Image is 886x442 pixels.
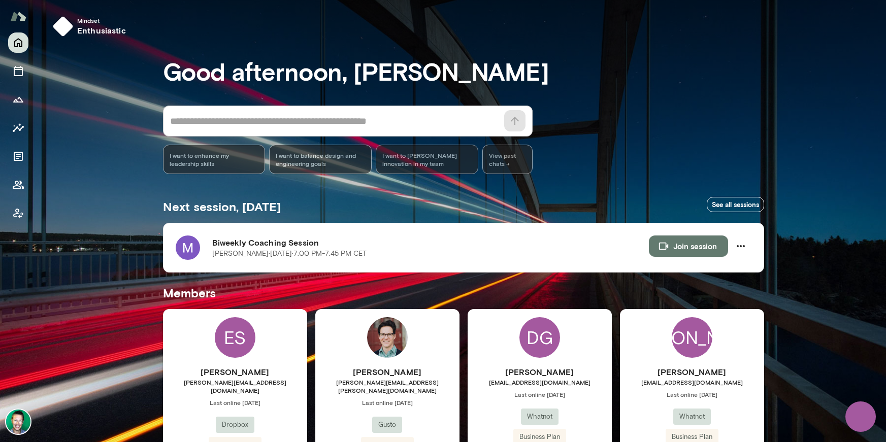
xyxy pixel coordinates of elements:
[8,203,28,223] button: Client app
[163,398,307,406] span: Last online [DATE]
[77,24,126,37] h6: enthusiastic
[77,16,126,24] span: Mindset
[513,432,566,442] span: Business Plan
[8,89,28,110] button: Growth Plan
[521,412,559,422] span: Whatnot
[269,145,372,174] div: I want to balance design and engineering goals
[276,151,365,167] span: I want to balance design and engineering goals
[315,398,460,406] span: Last online [DATE]
[163,145,266,174] div: I want to enhance my leadership skills
[372,420,402,430] span: Gusto
[53,16,73,37] img: mindset
[468,390,612,398] span: Last online [DATE]
[6,410,30,434] img: Brian Lawrence
[170,151,259,167] span: I want to enhance my leadership skills
[468,378,612,386] span: [EMAIL_ADDRESS][DOMAIN_NAME]
[367,317,408,358] img: Daniel Flynn
[163,378,307,394] span: [PERSON_NAME][EMAIL_ADDRESS][DOMAIN_NAME]
[468,366,612,378] h6: [PERSON_NAME]
[707,197,764,213] a: See all sessions
[163,198,281,215] h5: Next session, [DATE]
[620,390,764,398] span: Last online [DATE]
[382,151,472,167] span: I want to [PERSON_NAME] innovation in my team
[215,317,255,358] div: ES
[212,236,649,249] h6: Biweekly Coaching Session
[163,57,764,85] h3: Good afternoon, [PERSON_NAME]
[163,366,307,378] h6: [PERSON_NAME]
[482,145,532,174] span: View past chats ->
[620,378,764,386] span: [EMAIL_ADDRESS][DOMAIN_NAME]
[8,61,28,81] button: Sessions
[8,32,28,53] button: Home
[216,420,254,430] span: Dropbox
[315,378,460,394] span: [PERSON_NAME][EMAIL_ADDRESS][PERSON_NAME][DOMAIN_NAME]
[315,366,460,378] h6: [PERSON_NAME]
[8,175,28,195] button: Members
[10,7,26,26] img: Mento
[163,285,764,301] h5: Members
[620,366,764,378] h6: [PERSON_NAME]
[376,145,478,174] div: I want to [PERSON_NAME] innovation in my team
[672,317,712,358] div: [PERSON_NAME]
[649,235,728,257] button: Join session
[8,118,28,138] button: Insights
[666,432,718,442] span: Business Plan
[673,412,711,422] span: Whatnot
[49,12,134,41] button: Mindsetenthusiastic
[212,249,367,259] p: [PERSON_NAME] · [DATE] · 7:00 PM-7:45 PM CET
[8,146,28,166] button: Documents
[519,317,560,358] div: DG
